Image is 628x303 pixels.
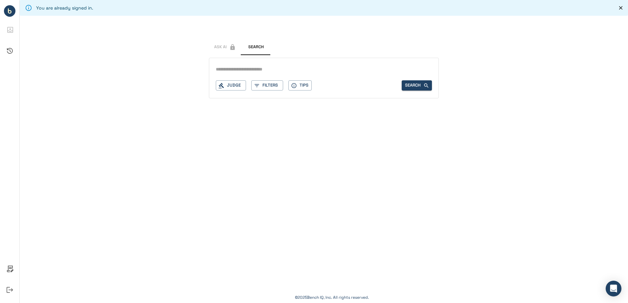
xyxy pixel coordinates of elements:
[216,80,246,91] button: Judge
[241,39,271,55] button: Search
[251,80,283,91] button: Filters
[36,2,93,14] div: You are already signed in.
[209,39,241,55] span: This feature has been disabled by your account admin.
[288,80,312,91] button: Tips
[402,80,432,91] button: Search
[606,281,621,296] div: Open Intercom Messenger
